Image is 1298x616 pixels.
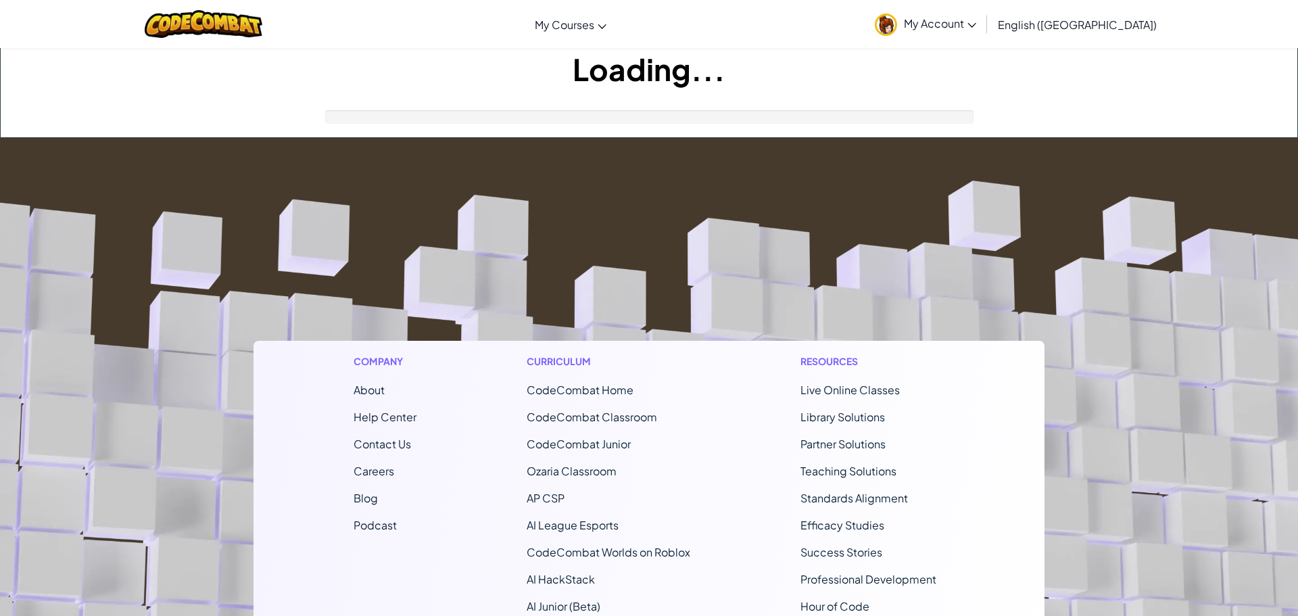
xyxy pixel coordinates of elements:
a: Library Solutions [800,410,885,424]
a: Efficacy Studies [800,518,884,532]
span: English ([GEOGRAPHIC_DATA]) [998,18,1157,32]
img: avatar [875,14,897,36]
a: Podcast [354,518,397,532]
span: CodeCombat Home [527,383,633,397]
a: Live Online Classes [800,383,900,397]
a: AI Junior (Beta) [527,599,600,613]
a: Professional Development [800,572,936,586]
span: My Account [904,16,976,30]
h1: Curriculum [527,354,690,369]
a: CodeCombat Classroom [527,410,657,424]
span: Contact Us [354,437,411,451]
a: Help Center [354,410,416,424]
a: Blog [354,491,378,505]
a: My Courses [528,6,613,43]
img: CodeCombat logo [145,10,263,38]
a: AI HackStack [527,572,595,586]
span: My Courses [535,18,594,32]
a: AP CSP [527,491,564,505]
a: Hour of Code [800,599,869,613]
a: English ([GEOGRAPHIC_DATA]) [991,6,1163,43]
a: CodeCombat Junior [527,437,631,451]
a: CodeCombat Worlds on Roblox [527,545,690,559]
a: About [354,383,385,397]
h1: Company [354,354,416,369]
a: Success Stories [800,545,882,559]
a: My Account [868,3,983,45]
a: AI League Esports [527,518,619,532]
a: Partner Solutions [800,437,886,451]
a: Careers [354,464,394,478]
a: Standards Alignment [800,491,908,505]
h1: Resources [800,354,944,369]
a: Ozaria Classroom [527,464,617,478]
h1: Loading... [1,48,1297,90]
a: Teaching Solutions [800,464,896,478]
